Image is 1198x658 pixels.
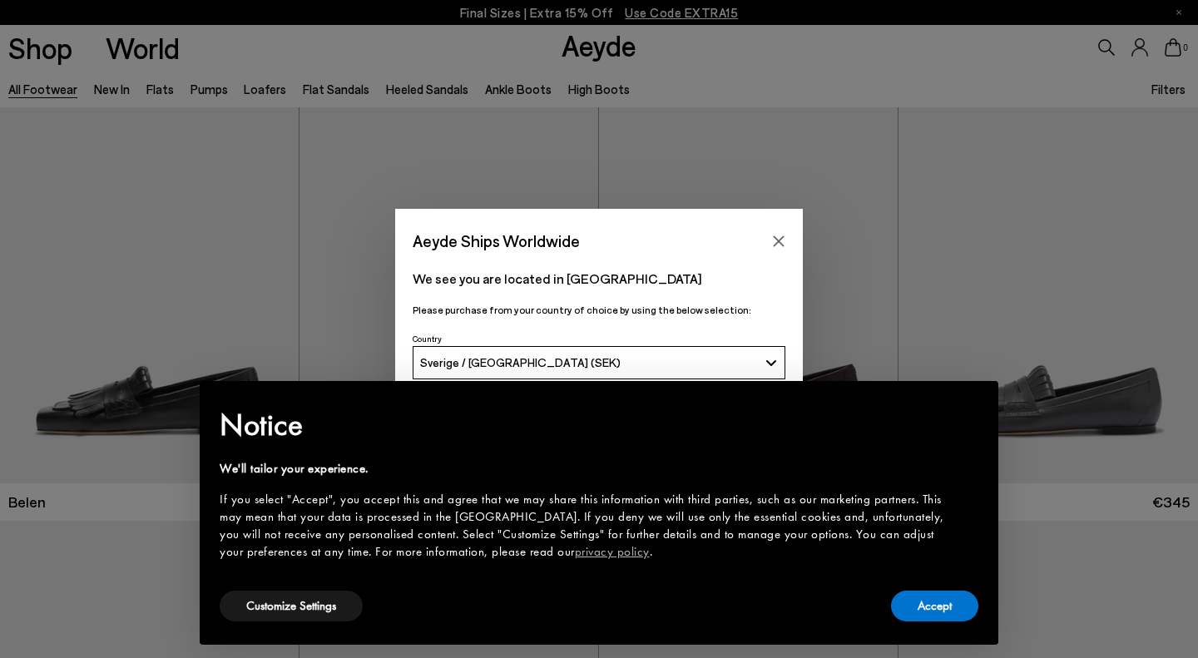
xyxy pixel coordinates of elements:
span: Country [413,334,442,344]
span: × [967,393,978,418]
p: We see you are located in [GEOGRAPHIC_DATA] [413,269,785,289]
h2: Notice [220,403,952,447]
div: We'll tailor your experience. [220,460,952,477]
span: Aeyde Ships Worldwide [413,226,580,255]
p: Please purchase from your country of choice by using the below selection: [413,302,785,318]
div: If you select "Accept", you accept this and agree that we may share this information with third p... [220,491,952,561]
button: Accept [891,591,978,621]
button: Close this notice [952,386,992,426]
button: Close [766,229,791,254]
a: privacy policy [575,543,650,560]
button: Customize Settings [220,591,363,621]
span: Sverige / [GEOGRAPHIC_DATA] (SEK) [420,355,621,369]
